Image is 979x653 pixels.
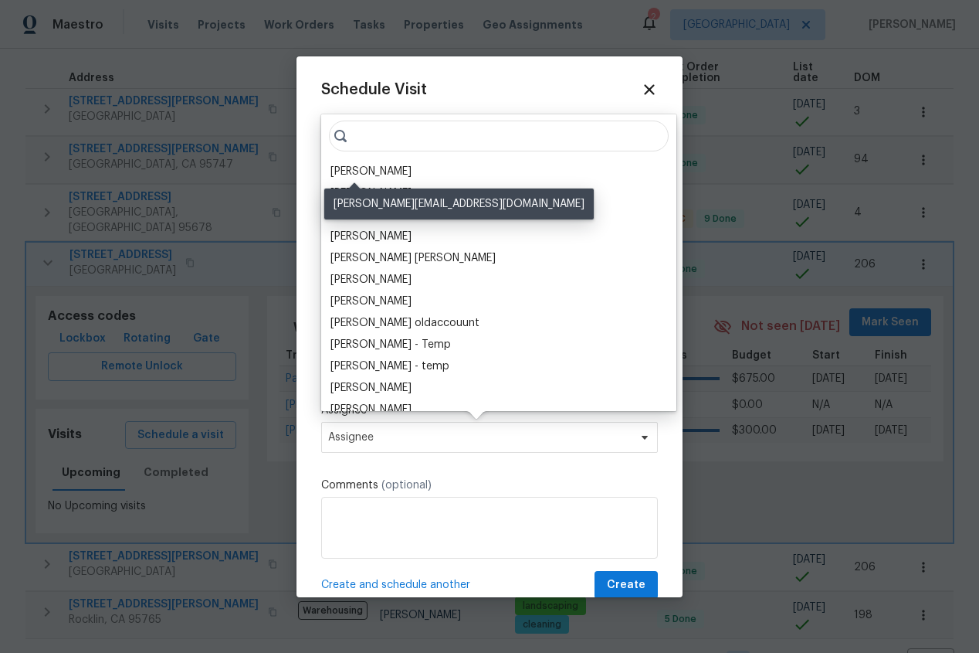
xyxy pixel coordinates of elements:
div: [PERSON_NAME] [PERSON_NAME] [330,250,496,266]
div: [PERSON_NAME] [330,294,412,309]
div: [PERSON_NAME] [330,229,412,244]
div: [PERSON_NAME] [330,380,412,396]
button: Create [595,571,658,600]
span: Create and schedule another [321,577,470,593]
div: [PERSON_NAME] [330,164,412,179]
label: Comments [321,478,658,493]
span: Assignee [328,431,631,444]
div: [PERSON_NAME][EMAIL_ADDRESS][DOMAIN_NAME] [324,189,594,219]
div: [PERSON_NAME] - temp [330,359,449,374]
span: Close [641,81,658,98]
span: (optional) [381,480,432,491]
div: [PERSON_NAME] oldaccouunt [330,315,479,331]
div: [PERSON_NAME] [330,402,412,417]
div: [PERSON_NAME] - Temp [330,337,451,352]
span: Schedule Visit [321,82,427,97]
span: Create [607,576,645,595]
div: [PERSON_NAME] [330,272,412,287]
div: [PERSON_NAME] [330,185,412,201]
